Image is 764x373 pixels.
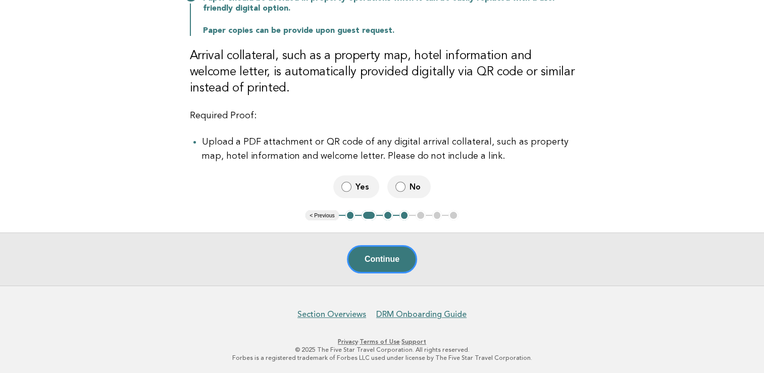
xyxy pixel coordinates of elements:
a: Support [401,338,426,345]
p: Paper copies can be provide upon guest request. [203,26,575,36]
p: · · [73,338,691,346]
input: Yes [341,181,351,192]
a: Privacy [338,338,358,345]
input: No [395,181,405,192]
p: Required Proof: [190,109,575,123]
button: < Previous [305,210,338,220]
button: 1 [345,210,355,220]
a: DRM Onboarding Guide [376,309,467,319]
button: Continue [347,245,417,273]
button: 4 [399,210,410,220]
a: Terms of Use [360,338,400,345]
h3: Arrival collateral, such as a property map, hotel information and welcome letter, is automaticall... [190,48,575,97]
span: Yes [355,181,371,192]
a: Section Overviews [297,309,366,319]
span: No [410,181,423,192]
button: 2 [362,210,376,220]
p: © 2025 The Five Star Travel Corporation. All rights reserved. [73,346,691,354]
p: Forbes is a registered trademark of Forbes LLC used under license by The Five Star Travel Corpora... [73,354,691,362]
button: 3 [383,210,393,220]
li: Upload a PDF attachment or QR code of any digital arrival collateral, such as property map, hotel... [202,135,575,163]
